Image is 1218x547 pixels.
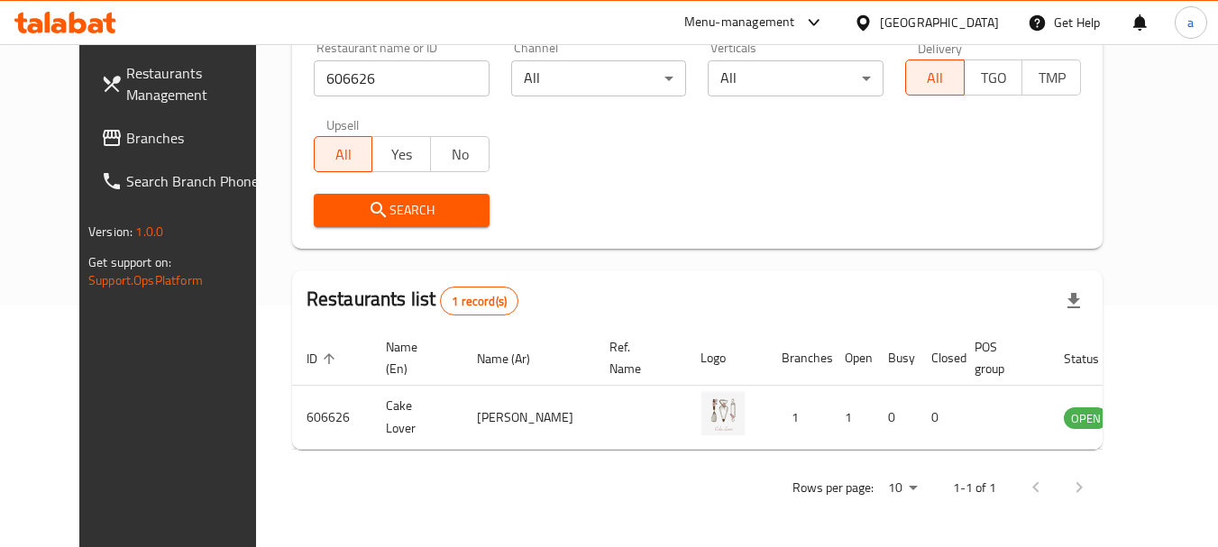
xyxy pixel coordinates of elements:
[380,141,424,168] span: Yes
[792,477,874,499] p: Rows per page:
[701,391,746,436] img: Cake Lover
[292,331,1206,450] table: enhanced table
[477,348,554,369] span: Name (Ar)
[135,220,163,243] span: 1.0.0
[1021,59,1081,96] button: TMP
[830,386,874,450] td: 1
[371,386,462,450] td: Cake Lover
[1030,65,1074,91] span: TMP
[609,336,664,379] span: Ref. Name
[975,336,1028,379] span: POS group
[972,65,1016,91] span: TGO
[371,136,431,172] button: Yes
[88,220,133,243] span: Version:
[964,59,1023,96] button: TGO
[87,116,283,160] a: Branches
[87,160,283,203] a: Search Branch Phone
[1064,408,1108,429] span: OPEN
[126,170,269,192] span: Search Branch Phone
[905,59,965,96] button: All
[874,386,917,450] td: 0
[441,293,517,310] span: 1 record(s)
[918,41,963,54] label: Delivery
[684,12,795,33] div: Menu-management
[292,386,371,450] td: 606626
[881,475,924,502] div: Rows per page:
[88,251,171,274] span: Get support on:
[1052,279,1095,323] div: Export file
[307,348,341,369] span: ID
[328,199,475,222] span: Search
[1064,348,1122,369] span: Status
[917,331,960,386] th: Closed
[953,477,996,499] p: 1-1 of 1
[767,331,830,386] th: Branches
[322,141,366,168] span: All
[880,13,999,32] div: [GEOGRAPHIC_DATA]
[830,331,874,386] th: Open
[462,386,595,450] td: [PERSON_NAME]
[686,331,767,386] th: Logo
[511,60,687,96] div: All
[314,136,373,172] button: All
[917,386,960,450] td: 0
[1187,13,1194,32] span: a
[87,51,283,116] a: Restaurants Management
[430,136,490,172] button: No
[440,287,518,315] div: Total records count
[126,127,269,149] span: Branches
[314,194,490,227] button: Search
[767,386,830,450] td: 1
[913,65,957,91] span: All
[88,269,203,292] a: Support.OpsPlatform
[874,331,917,386] th: Busy
[326,118,360,131] label: Upsell
[307,286,518,315] h2: Restaurants list
[708,60,884,96] div: All
[314,60,490,96] input: Search for restaurant name or ID..
[126,62,269,105] span: Restaurants Management
[386,336,441,379] span: Name (En)
[1064,407,1108,429] div: OPEN
[438,141,482,168] span: No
